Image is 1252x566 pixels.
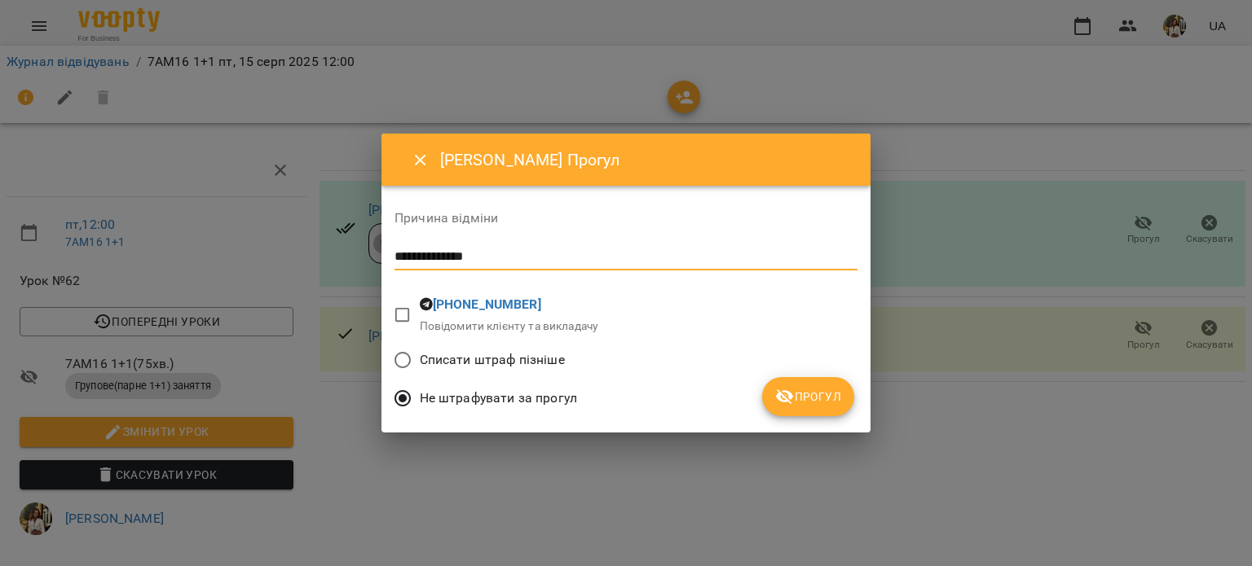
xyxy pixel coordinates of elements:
[420,388,577,408] span: Не штрафувати за прогул
[433,296,541,312] a: [PHONE_NUMBER]
[401,141,440,180] button: Close
[395,212,857,225] label: Причина відміни
[420,318,599,335] p: Повідомити клієнту та викладачу
[420,350,565,370] span: Списати штраф пізніше
[775,387,841,406] span: Прогул
[762,377,854,416] button: Прогул
[440,147,851,173] h6: [PERSON_NAME] Прогул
